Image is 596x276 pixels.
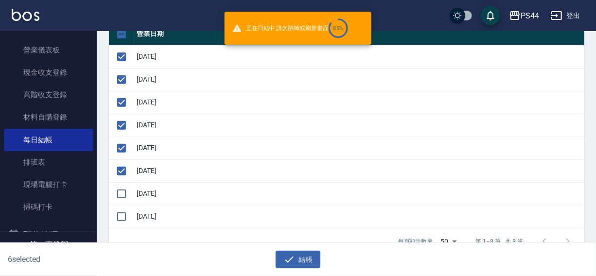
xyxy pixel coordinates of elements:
td: [DATE] [134,68,584,91]
p: 第 1–8 筆 共 8 筆 [476,237,523,246]
td: [DATE] [134,45,584,68]
a: 材料自購登錄 [4,106,93,128]
button: 預約管理 [4,223,93,248]
button: 登出 [547,7,584,25]
a: 排班表 [4,151,93,173]
td: [DATE] [134,182,584,205]
a: 掃碼打卡 [4,196,93,218]
th: 營業日期 [134,23,584,46]
td: [DATE] [134,159,584,182]
div: 85 % [333,25,344,32]
td: [DATE] [134,137,584,159]
a: 營業儀表板 [4,39,93,61]
h6: 6 selected [8,253,147,265]
td: [DATE] [134,205,584,228]
img: Logo [12,9,39,21]
td: [DATE] [134,114,584,137]
div: 50 [437,228,460,255]
span: 正在日結中 請勿跳轉或刷新畫面 [232,18,348,38]
button: save [481,6,500,25]
div: PS44 [521,10,539,22]
p: 每頁顯示數量 [398,237,433,246]
button: 結帳 [276,251,321,269]
a: 高階收支登錄 [4,84,93,106]
a: 每日結帳 [4,129,93,151]
a: 現金收支登錄 [4,61,93,84]
button: PS44 [505,6,543,26]
td: [DATE] [134,91,584,114]
button: close [356,22,368,34]
h5: 第一事業部 (勿刪) [30,240,79,259]
a: 現場電腦打卡 [4,173,93,196]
